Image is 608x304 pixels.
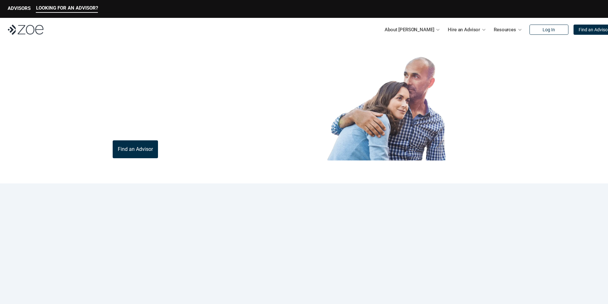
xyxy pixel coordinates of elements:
p: ADVISORS [8,5,31,11]
p: Loremipsum: *DolOrsi Ametconsecte adi Eli Seddoeius tem inc utlaboreet. Dol 0330 MagNaal Enimadmi... [15,260,593,283]
p: Find Your Financial Advisor [113,67,264,109]
p: Find an Advisor [118,146,153,152]
p: LOOKING FOR AN ADVISOR? [36,5,98,11]
p: Hire an Advisor [448,25,480,34]
a: Log In [529,25,568,35]
p: Log In [543,27,555,33]
a: Find an Advisor [113,140,158,158]
p: About [PERSON_NAME] [385,25,434,34]
p: Resources [494,25,516,34]
em: The information in the visuals above is for illustrative purposes only and does not represent an ... [298,164,475,168]
p: You deserve an advisor you can trust. [PERSON_NAME], hire, and invest with vetted, fiduciary, fin... [113,117,277,133]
